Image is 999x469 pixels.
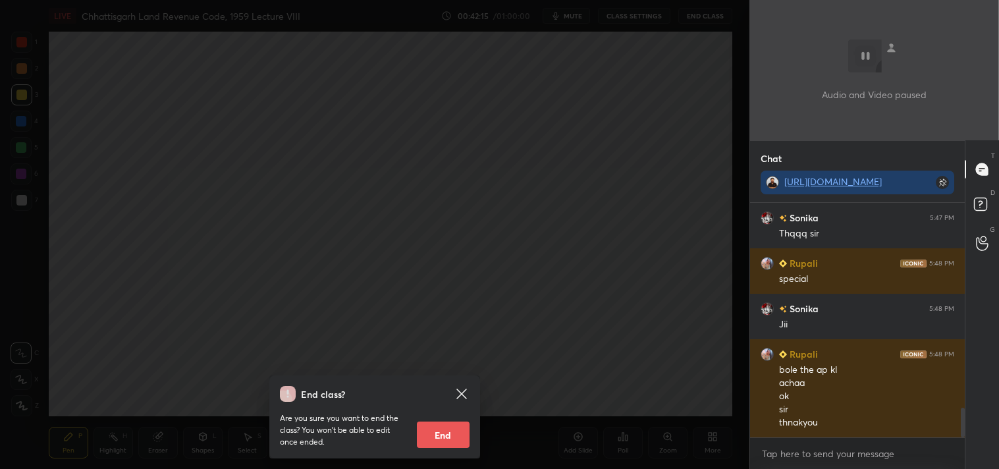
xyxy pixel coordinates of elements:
[301,387,345,401] h4: End class?
[779,377,954,390] div: achaa
[761,348,774,361] img: 94bcd89bc7ca4e5a82e5345f6df80e34.jpg
[417,422,470,448] button: End
[779,364,954,377] div: bole the ap kl
[990,225,995,234] p: G
[779,416,954,429] div: thnakyou
[750,141,792,176] p: Chat
[779,350,787,358] img: Learner_Badge_beginner_1_8b307cf2a0.svg
[900,260,927,267] img: iconic-dark.1390631f.png
[990,188,995,198] p: D
[787,347,818,361] h6: Rupali
[779,227,954,240] div: Thqqq sir
[822,88,927,101] p: Audio and Video paused
[779,318,954,331] div: Jii
[784,175,882,188] a: [URL][DOMAIN_NAME]
[779,306,787,313] img: no-rating-badge.077c3623.svg
[779,260,787,267] img: Learner_Badge_beginner_1_8b307cf2a0.svg
[929,260,954,267] div: 5:48 PM
[761,302,774,316] img: 24b8622b6f4842d1b48fc3f69b1c3d8e.jpg
[929,305,954,313] div: 5:48 PM
[900,350,927,358] img: iconic-dark.1390631f.png
[779,215,787,222] img: no-rating-badge.077c3623.svg
[280,412,406,448] p: Are you sure you want to end the class? You won’t be able to edit once ended.
[779,273,954,286] div: special
[787,256,818,270] h6: Rupali
[761,211,774,225] img: 24b8622b6f4842d1b48fc3f69b1c3d8e.jpg
[787,302,819,316] h6: Sonika
[779,390,954,403] div: ok
[991,151,995,161] p: T
[750,203,965,437] div: grid
[779,403,954,416] div: sir
[930,214,954,222] div: 5:47 PM
[766,176,779,189] img: 50a2b7cafd4e47798829f34b8bc3a81a.jpg
[787,211,819,225] h6: Sonika
[929,350,954,358] div: 5:48 PM
[761,257,774,270] img: 94bcd89bc7ca4e5a82e5345f6df80e34.jpg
